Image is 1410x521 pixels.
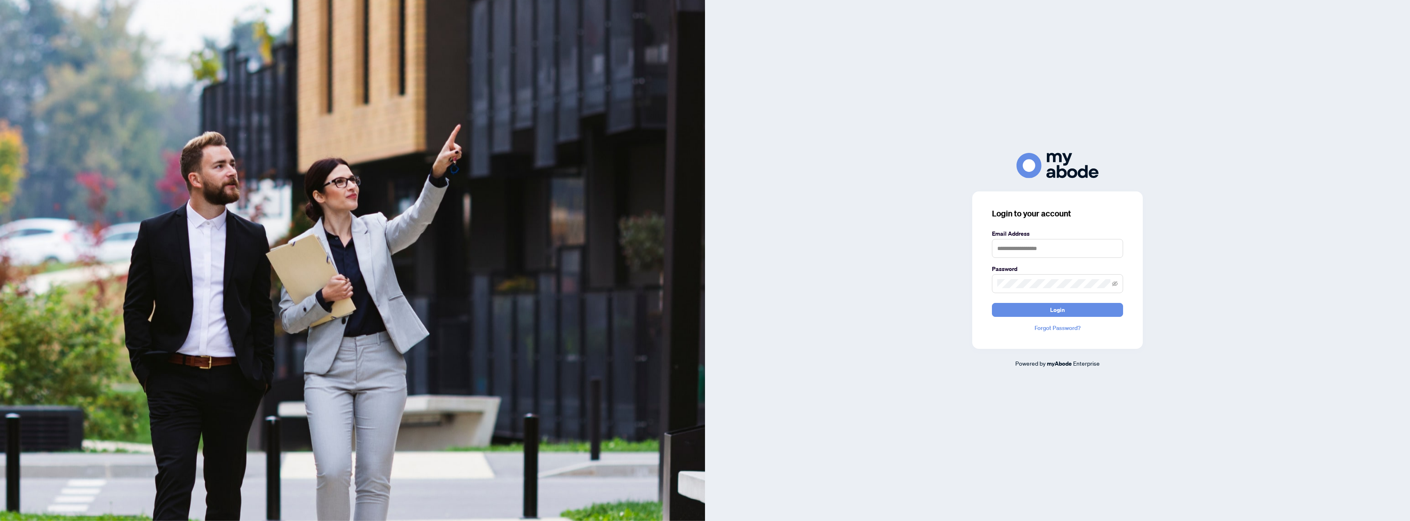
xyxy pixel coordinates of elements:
span: Enterprise [1073,359,1100,367]
button: Login [992,303,1123,317]
span: Login [1050,303,1065,316]
a: myAbode [1047,359,1072,368]
label: Email Address [992,229,1123,238]
a: Forgot Password? [992,323,1123,332]
span: eye-invisible [1112,281,1118,287]
span: Powered by [1015,359,1046,367]
label: Password [992,264,1123,273]
h3: Login to your account [992,208,1123,219]
img: ma-logo [1017,153,1098,178]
